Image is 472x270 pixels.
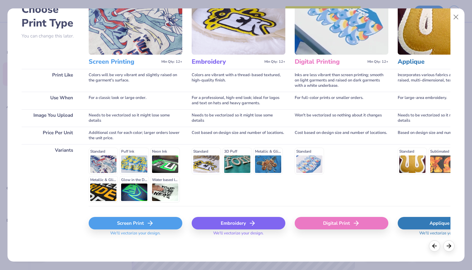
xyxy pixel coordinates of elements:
[22,2,79,30] h2: Choose Print Type
[417,231,472,240] span: We'll vectorize your design.
[192,127,285,144] div: Cost based on design size and number of locations.
[295,127,388,144] div: Cost based on design size and number of locations.
[192,92,285,109] div: For a professional, high-end look; ideal for logos and text on hats and heavy garments.
[22,33,79,39] p: You can change this later.
[89,127,182,144] div: Additional cost for each color; larger orders lower the unit price.
[89,217,182,229] div: Screen Print
[295,69,388,92] div: Inks are less vibrant than screen printing; smooth on light garments and raised on dark garments ...
[22,127,79,144] div: Price Per Unit
[22,109,79,127] div: Image You Upload
[192,69,285,92] div: Colors are vibrant with a thread-based textured, high-quality finish.
[211,231,266,240] span: We'll vectorize your design.
[89,69,182,92] div: Colors will be very vibrant and slightly raised on the garment's surface.
[161,60,182,64] span: Min Qty: 12+
[22,69,79,92] div: Print Like
[89,109,182,127] div: Needs to be vectorized so it might lose some details
[89,92,182,109] div: For a classic look or large order.
[22,144,79,206] div: Variants
[192,109,285,127] div: Needs to be vectorized so it might lose some details
[398,58,468,66] h3: Applique
[89,58,159,66] h3: Screen Printing
[295,217,388,229] div: Digital Print
[192,217,285,229] div: Embroidery
[295,109,388,127] div: Won't be vectorized so nothing about it changes
[22,92,79,109] div: Use When
[450,11,462,23] button: Close
[108,231,163,240] span: We'll vectorize your design.
[295,92,388,109] div: For full-color prints or smaller orders.
[192,58,262,66] h3: Embroidery
[367,60,388,64] span: Min Qty: 12+
[295,58,365,66] h3: Digital Printing
[264,60,285,64] span: Min Qty: 12+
